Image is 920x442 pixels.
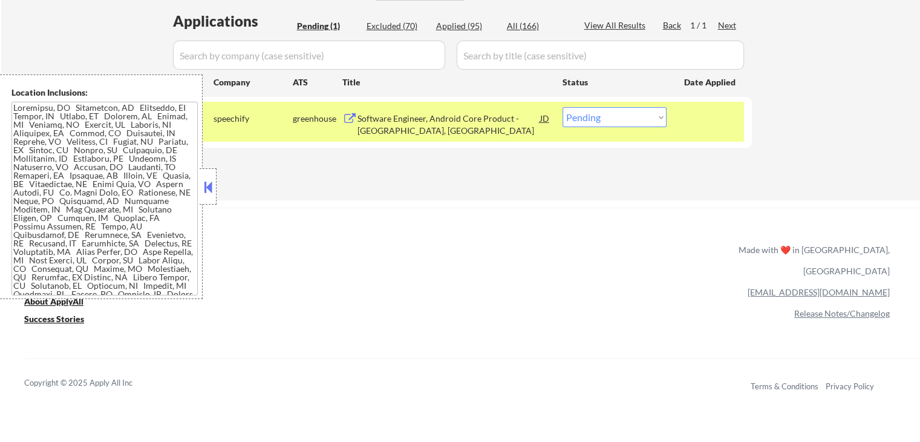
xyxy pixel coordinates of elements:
div: Title [342,76,551,88]
div: Software Engineer, Android Core Product - [GEOGRAPHIC_DATA], [GEOGRAPHIC_DATA] [357,113,540,136]
div: Made with ❤️ in [GEOGRAPHIC_DATA], [GEOGRAPHIC_DATA] [734,239,890,282]
div: Applied (95) [436,20,497,32]
div: Location Inclusions: [11,87,198,99]
div: 1 / 1 [690,19,718,31]
div: Excluded (70) [367,20,427,32]
div: Applications [173,14,293,28]
div: Date Applied [684,76,737,88]
input: Search by company (case sensitive) [173,41,445,70]
a: [EMAIL_ADDRESS][DOMAIN_NAME] [748,287,890,297]
div: View All Results [584,19,649,31]
div: Status [563,71,667,93]
u: Success Stories [24,314,84,324]
a: Refer & earn free applications 👯‍♀️ [24,256,486,269]
div: speechify [214,113,293,125]
a: Release Notes/Changelog [794,308,890,318]
input: Search by title (case sensitive) [457,41,744,70]
u: About ApplyAll [24,296,83,306]
div: Back [663,19,682,31]
div: Pending (1) [297,20,357,32]
div: Company [214,76,293,88]
div: Next [718,19,737,31]
div: ATS [293,76,342,88]
a: About ApplyAll [24,295,100,311]
div: JD [539,107,551,129]
div: greenhouse [293,113,342,125]
div: Copyright © 2025 Apply All Inc [24,377,163,389]
a: Terms & Conditions [751,381,818,391]
a: Privacy Policy [826,381,874,391]
div: All (166) [507,20,567,32]
a: Success Stories [24,313,100,328]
